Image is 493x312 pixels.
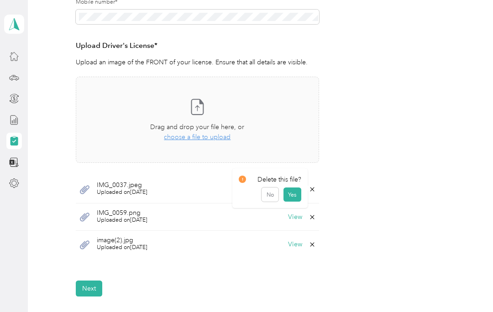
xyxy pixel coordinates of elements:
[97,188,147,197] span: Uploaded on [DATE]
[97,244,147,252] span: Uploaded on [DATE]
[442,261,493,312] iframe: Everlance-gr Chat Button Frame
[283,187,301,202] button: Yes
[239,175,301,184] div: Delete this file?
[288,241,302,248] button: View
[150,123,244,131] span: Drag and drop your file here, or
[76,40,319,52] h3: Upload Driver's License*
[288,214,302,220] button: View
[97,237,147,244] span: image(2).jpg
[97,210,147,216] span: IMG_0059.png
[76,281,102,296] button: Next
[262,187,278,202] button: No
[97,182,147,188] span: IMG_0037.jpeg
[164,133,231,141] span: choose a file to upload
[97,216,147,224] span: Uploaded on [DATE]
[76,57,319,67] p: Upload an image of the FRONT of your license. Ensure that all details are visible.
[76,77,319,162] span: Drag and drop your file here, orchoose a file to upload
